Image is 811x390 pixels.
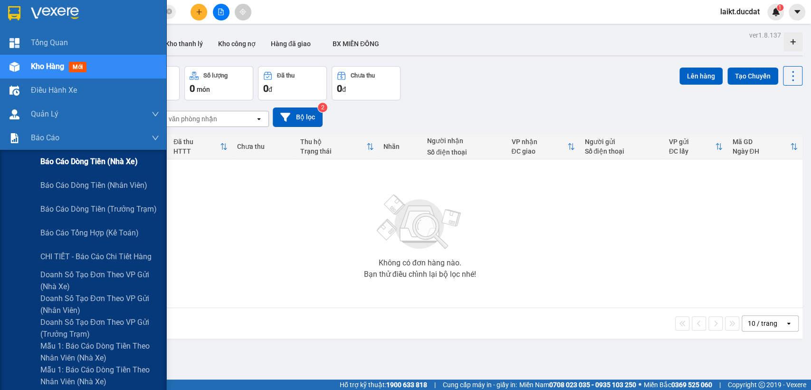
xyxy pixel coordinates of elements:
span: Báo cáo dòng tiền (nhân viên) [40,179,147,191]
th: Toggle SortBy [727,134,802,159]
span: Báo cáo dòng tiền (nhà xe) [40,156,138,167]
span: Báo cáo tổng hợp (kế toán) [40,227,139,239]
img: warehouse-icon [10,62,19,72]
button: Kho công nợ [210,32,263,55]
span: down [152,110,159,118]
div: VP nhận [511,138,567,146]
div: Mã GD [732,138,790,146]
button: caret-down [789,4,805,20]
button: Đã thu0đ [258,66,327,100]
div: HTTT [173,147,220,155]
span: laikt.ducdat [713,6,767,18]
strong: 0369 525 060 [671,381,712,389]
div: Chưa thu [237,143,291,150]
svg: open [255,115,263,123]
span: Cung cấp máy in - giấy in: [443,380,517,390]
span: plus [196,9,202,15]
span: Mẫu 1: Báo cáo dòng tiền theo nhân viên (nhà xe) [40,364,159,388]
button: Kho thanh lý [158,32,210,55]
span: mới [69,62,86,72]
th: Toggle SortBy [506,134,580,159]
span: aim [239,9,246,15]
div: Chưa thu [351,72,375,79]
span: 1 [778,4,782,11]
span: close-circle [166,8,172,17]
div: Người nhận [427,137,502,145]
div: ĐC lấy [669,147,715,155]
span: Điều hành xe [31,84,77,96]
div: 10 / trang [748,319,777,328]
button: Hàng đã giao [263,32,318,55]
span: file-add [218,9,224,15]
span: món [197,86,210,93]
span: Mẫu 1: Báo cáo dòng tiền theo nhân viên (nhà xe) [40,340,159,364]
button: file-add [213,4,229,20]
img: solution-icon [10,133,19,143]
span: 0 [337,83,342,94]
span: caret-down [793,8,801,16]
img: warehouse-icon [10,109,19,119]
span: Hỗ trợ kỹ thuật: [340,380,427,390]
span: Doanh số tạo đơn theo VP gửi (trưởng trạm) [40,316,159,340]
span: down [152,134,159,142]
div: Thu hộ [300,138,366,146]
span: copyright [758,381,765,388]
img: svg+xml;base64,PHN2ZyBjbGFzcz0ibGlzdC1wbHVnX19zdmciIHhtbG5zPSJodHRwOi8vd3d3LnczLm9yZy8yMDAwL3N2Zy... [372,189,467,255]
button: Tạo Chuyến [727,68,778,85]
span: CHI TIẾT - Báo cáo chi tiết hàng [40,251,152,263]
span: Báo cáo dòng tiền (trưởng trạm) [40,203,157,215]
th: Toggle SortBy [664,134,727,159]
span: Doanh số tạo đơn theo VP gửi (nhà xe) [40,269,159,292]
div: ĐC giao [511,147,567,155]
span: 0 [190,83,195,94]
button: Bộ lọc [273,107,323,127]
span: | [434,380,436,390]
button: Chưa thu0đ [332,66,401,100]
div: Đã thu [277,72,295,79]
img: logo-vxr [8,6,20,20]
div: Chọn văn phòng nhận [152,114,217,124]
svg: open [785,320,792,327]
div: Nhãn [383,143,418,150]
button: plus [191,4,207,20]
button: Số lượng0món [184,66,253,100]
th: Toggle SortBy [296,134,378,159]
th: Toggle SortBy [169,134,232,159]
span: đ [342,86,346,93]
div: Trạng thái [300,147,366,155]
div: Tạo kho hàng mới [783,32,802,51]
span: 0 [263,83,268,94]
strong: 1900 633 818 [386,381,427,389]
span: Tổng Quan [31,37,68,49]
span: close-circle [166,9,172,14]
button: aim [235,4,251,20]
img: icon-new-feature [772,8,780,16]
span: Miền Nam [519,380,636,390]
span: Miền Bắc [644,380,712,390]
div: Bạn thử điều chỉnh lại bộ lọc nhé! [363,271,476,278]
div: Số điện thoại [584,147,659,155]
div: Số điện thoại [427,148,502,156]
span: | [719,380,721,390]
span: đ [268,86,272,93]
span: Báo cáo [31,132,59,144]
button: Lên hàng [679,68,723,85]
div: Số lượng [203,72,228,79]
div: VP gửi [669,138,715,146]
div: Người gửi [584,138,659,146]
span: ⚪️ [639,383,641,387]
span: Doanh số tạo đơn theo VP gửi (nhân viên) [40,292,159,316]
span: Quản Lý [31,108,58,120]
strong: 0708 023 035 - 0935 103 250 [549,381,636,389]
img: dashboard-icon [10,38,19,48]
div: Ngày ĐH [732,147,790,155]
img: warehouse-icon [10,86,19,96]
div: ver 1.8.137 [749,30,781,40]
div: Đã thu [173,138,220,146]
span: BX MIỀN ĐÔNG [333,40,379,48]
div: Không có đơn hàng nào. [378,259,461,267]
sup: 1 [777,4,783,11]
sup: 2 [318,103,327,112]
span: Kho hàng [31,62,64,71]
